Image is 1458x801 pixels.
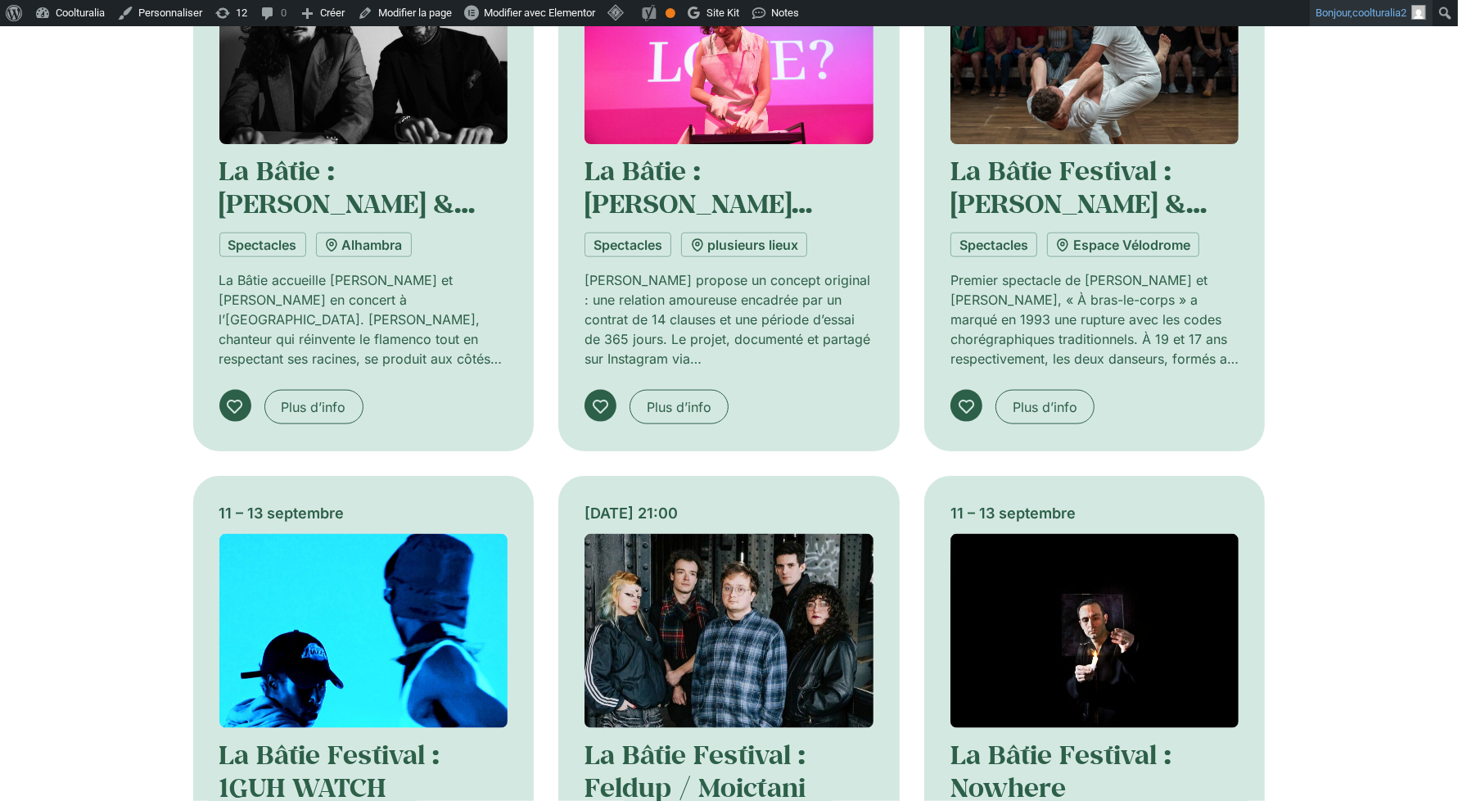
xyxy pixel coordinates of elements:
span: coolturalia2 [1352,7,1406,19]
div: OK [666,8,675,18]
a: Spectacles [585,233,671,257]
a: Plus d’info [995,390,1095,424]
a: Plus d’info [264,390,363,424]
img: Coolturalia - Khalid Abdalla / Omar Elerian / Fuel ⎥Nowhere [950,534,1239,728]
a: La Bâtie Festival : [PERSON_NAME] & [PERSON_NAME], « À Bras-Le-Corps » [950,153,1210,287]
span: Modifier avec Elementor [484,7,595,19]
p: Premier spectacle de [PERSON_NAME] et [PERSON_NAME], « À bras-le-corps » a marqué en 1993 une rup... [950,270,1239,369]
span: Plus d’info [282,397,346,417]
p: [PERSON_NAME] propose un concept original : une relation amoureuse encadrée par un contrat de 14 ... [585,270,873,369]
a: La Bâtie : [PERSON_NAME] ⎥Amour Sous Contrat [585,153,858,254]
span: Site Kit [706,7,739,19]
div: 11 – 13 septembre [950,502,1239,524]
img: Coolturalia - Feldup / Moictani [585,534,873,728]
a: La Bâtie : [PERSON_NAME] & [PERSON_NAME] [219,153,476,254]
p: La Bâtie accueille [PERSON_NAME] et [PERSON_NAME] en concert à l’[GEOGRAPHIC_DATA]. [PERSON_NAME]... [219,270,508,369]
div: 11 – 13 septembre [219,502,508,524]
img: Coolturalia - Dynamic Legends, Happy Feet, Miss Rose, DJ Pappi, eye juice, Shanky Equanoxx, Tamar... [219,534,508,728]
a: Spectacles [950,233,1037,257]
a: Espace Vélodrome [1047,233,1199,257]
a: Alhambra [316,233,412,257]
span: Plus d’info [1013,397,1077,417]
span: Plus d’info [647,397,711,417]
a: Spectacles [219,233,306,257]
div: [DATE] 21:00 [585,502,873,524]
a: Plus d’info [630,390,729,424]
